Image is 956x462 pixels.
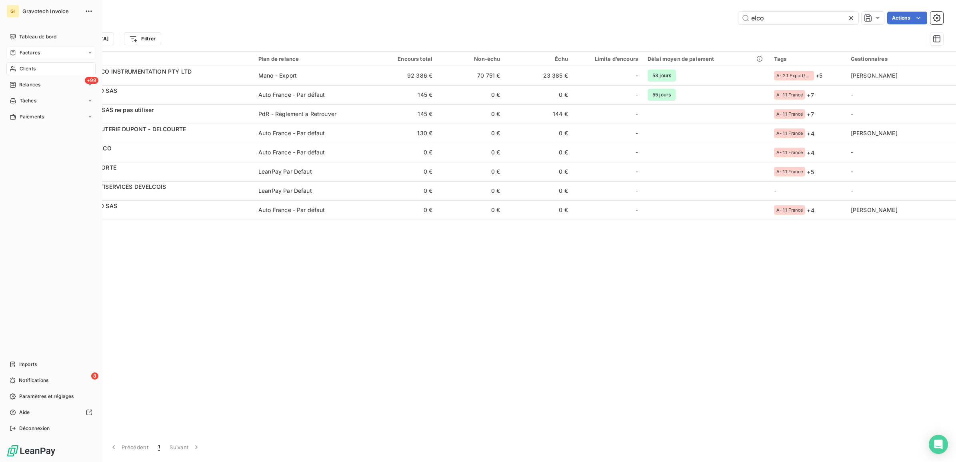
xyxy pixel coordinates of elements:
div: Auto France - Par défaut [258,206,325,214]
div: Limite d’encours [578,56,638,62]
span: + 7 [807,91,814,99]
div: GI [6,5,19,18]
img: Logo LeanPay [6,444,56,457]
a: Aide [6,406,96,419]
span: 55 jours [648,89,676,101]
button: Filtrer [124,32,161,45]
div: Non-échu [442,56,500,62]
td: 145 € [370,85,437,104]
span: [PERSON_NAME] [851,206,898,213]
span: 10039626 [55,210,249,218]
div: PdR - Règlement a Retrouver [258,110,336,118]
span: - [636,129,638,137]
span: A- 1.1 France [776,169,803,174]
span: 1 [158,443,160,451]
div: Encours total [374,56,432,62]
span: Paramètres et réglages [19,393,74,400]
span: + 5 [816,71,822,80]
td: 70 751 € [437,66,505,85]
td: 144 € [505,104,573,124]
span: 10000062 [55,76,249,84]
span: - [636,91,638,99]
button: 1 [153,439,165,456]
span: [PERSON_NAME] [851,130,898,136]
div: Échu [510,56,568,62]
span: 10022100 [55,191,249,199]
span: + 4 [807,129,814,138]
td: 0 € [437,124,505,143]
span: 10005111 [55,114,249,122]
td: 0 € [370,181,437,200]
span: Clients [20,65,36,72]
span: 10005111 - ELCO SAS ne pas utiliser [55,106,154,113]
span: Tâches [20,97,36,104]
span: Factures [20,49,40,56]
span: + 4 [807,206,814,214]
div: Plan de relance [258,56,365,62]
td: 0 € [370,200,437,220]
div: Délai moyen de paiement [648,56,764,62]
span: Paiements [20,113,44,120]
span: 53 jours [648,70,676,82]
td: 0 € [370,143,437,162]
td: 0 € [437,162,505,181]
span: 10022100 - MULTISERVICES DEVELCOIS [55,183,166,190]
span: 10012394 [55,133,249,141]
div: Open Intercom Messenger [929,435,948,454]
div: LeanPay Par Defaut [258,168,312,176]
div: Tags [774,56,841,62]
span: - [636,72,638,80]
span: 10012394 - BIJOUTERIE DUPONT - DELCOURTE [55,126,186,132]
td: 0 € [437,85,505,104]
button: Suivant [165,439,205,456]
span: Déconnexion [19,425,50,432]
span: Tableau de bord [19,33,56,40]
span: A- 1.1 France [776,131,803,136]
div: Gestionnaires [851,56,951,62]
td: 0 € [370,162,437,181]
span: 10000062 - MELCO INSTRUMENTATION PTY LTD [55,68,192,75]
span: - [851,91,853,98]
span: A- 1.1 France [776,150,803,155]
span: - [774,187,776,194]
span: A- 2.1 Export/Distributeur [776,73,812,78]
div: Auto France - Par défaut [258,148,325,156]
span: 8 [91,372,98,380]
span: - [851,168,853,175]
td: 0 € [437,143,505,162]
span: Aide [19,409,30,416]
span: - [851,110,853,117]
td: 0 € [505,181,573,200]
td: 0 € [505,143,573,162]
td: 0 € [437,200,505,220]
span: + 4 [807,148,814,157]
input: Rechercher [738,12,858,24]
span: [PERSON_NAME] [851,72,898,79]
td: 145 € [370,104,437,124]
span: + 7 [807,110,814,118]
td: 0 € [505,162,573,181]
span: A- 1.1 France [776,112,803,116]
span: - [636,206,638,214]
td: 0 € [437,104,505,124]
div: Auto France - Par défaut [258,91,325,99]
span: A- 1.1 France [776,208,803,212]
span: 10017481 [55,152,249,160]
span: - [636,187,638,195]
span: - [636,110,638,118]
td: 0 € [505,124,573,143]
button: Actions [887,12,927,24]
div: Mano - Export [258,72,297,80]
span: Notifications [19,377,48,384]
span: - [636,168,638,176]
td: 92 386 € [370,66,437,85]
td: 0 € [505,200,573,220]
span: +99 [85,77,98,84]
span: Gravotech Invoice [22,8,80,14]
button: Précédent [105,439,153,456]
span: + 5 [807,168,814,176]
td: 0 € [505,85,573,104]
span: - [851,149,853,156]
td: 0 € [437,181,505,200]
td: 23 385 € [505,66,573,85]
